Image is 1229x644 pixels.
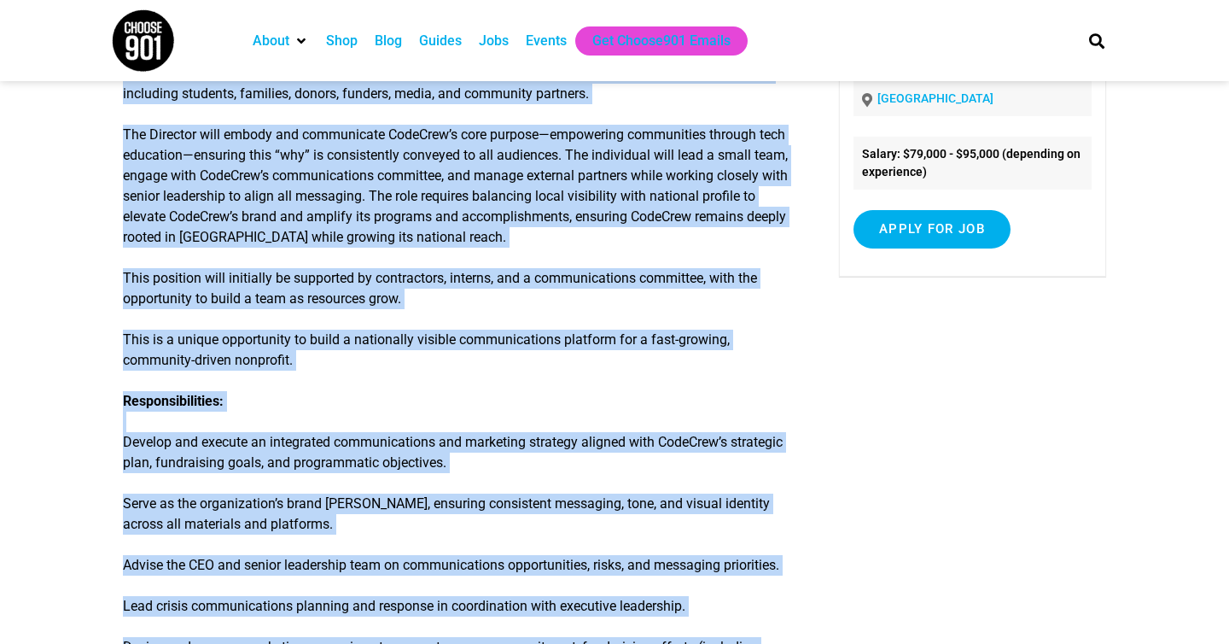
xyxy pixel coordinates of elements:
strong: Responsibilities: [123,393,224,409]
a: Jobs [479,31,509,51]
p: This position will initially be supported by contractors, interns, and a communications committee... [123,268,789,309]
a: Events [526,31,567,51]
p: Serve as the organization’s brand [PERSON_NAME], ensuring consistent messaging, tone, and visual ... [123,494,789,535]
p: Lead crisis communications planning and response in coordination with executive leadership. [123,596,789,617]
p: Develop and execute an integrated communications and marketing strategy aligned with CodeCrew’s s... [123,391,789,473]
input: Apply for job [853,210,1011,249]
div: Search [1083,26,1111,55]
a: Guides [419,31,462,51]
nav: Main nav [244,26,1060,56]
a: Shop [326,31,358,51]
li: Salary: $79,000 - $95,000 (depending on experience) [853,137,1092,190]
a: Get Choose901 Emails [592,31,731,51]
a: Blog [375,31,402,51]
p: The Director will embody and communicate CodeCrew’s core purpose—empowering communities through t... [123,125,789,248]
p: Advise the CEO and senior leadership team on communications opportunities, risks, and messaging p... [123,555,789,576]
div: About [244,26,317,56]
a: [GEOGRAPHIC_DATA] [877,91,993,105]
a: About [253,31,289,51]
p: This is a unique opportunity to build a nationally visible communications platform for a fast-gro... [123,330,789,371]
